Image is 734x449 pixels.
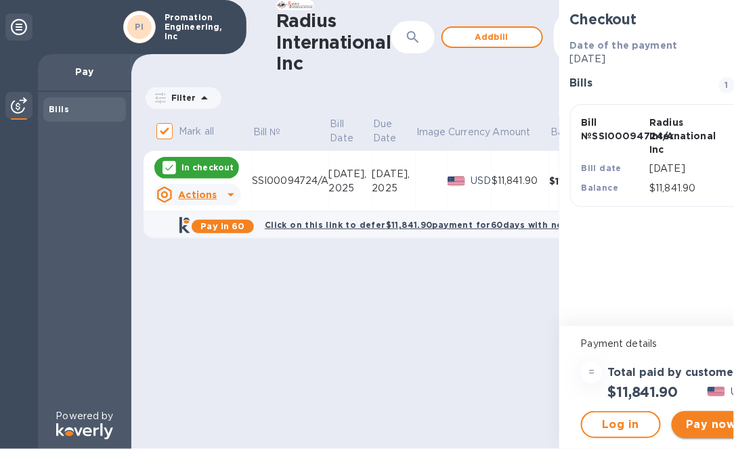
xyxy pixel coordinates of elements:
[200,221,244,231] b: Pay in 60
[56,423,113,440] img: Logo
[56,409,113,423] p: Powered by
[253,125,281,139] p: Bill №
[329,181,372,195] div: 2025
[582,183,619,193] b: Balance
[416,125,446,139] p: Image
[276,10,391,74] h1: Radius International Inc
[373,117,414,145] span: Due Date
[471,174,492,188] p: USD
[49,65,121,78] p: Pay
[582,163,622,173] b: Bill date
[549,174,607,188] div: $11,841.90
[581,362,603,383] div: =
[330,117,371,145] span: Bill Date
[493,125,531,139] p: Amount
[570,40,678,51] b: Date of the payment
[178,189,217,200] u: Actions
[181,162,234,173] p: In checkout
[441,26,543,48] button: Addbill
[593,417,649,433] span: Log in
[372,167,416,181] div: [DATE],
[179,124,214,139] p: Mark all
[448,125,490,139] p: Currency
[49,104,69,114] b: Bills
[373,117,397,145] p: Due Date
[135,22,144,32] b: PI
[708,387,726,396] img: USD
[372,181,416,195] div: 2025
[493,125,548,139] span: Amount
[448,176,466,186] img: USD
[165,13,232,41] p: Promation Engineering, Inc
[329,167,372,181] div: [DATE],
[582,116,645,143] p: Bill № SSI00094724/A
[570,77,703,90] h3: Bills
[166,92,196,103] p: Filter
[253,125,299,139] span: Bill №
[550,125,606,139] span: Balance
[649,116,712,156] p: Radius International Inc
[608,383,678,400] h2: $11,841.90
[252,174,329,188] div: SSI00094724/A
[492,174,549,188] div: $11,841.90
[550,125,588,139] p: Balance
[265,220,582,230] b: Click on this link to defer $11,841.90 payment for 60 days with no fee
[581,411,661,438] button: Log in
[454,29,531,45] span: Add bill
[330,117,353,145] p: Bill Date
